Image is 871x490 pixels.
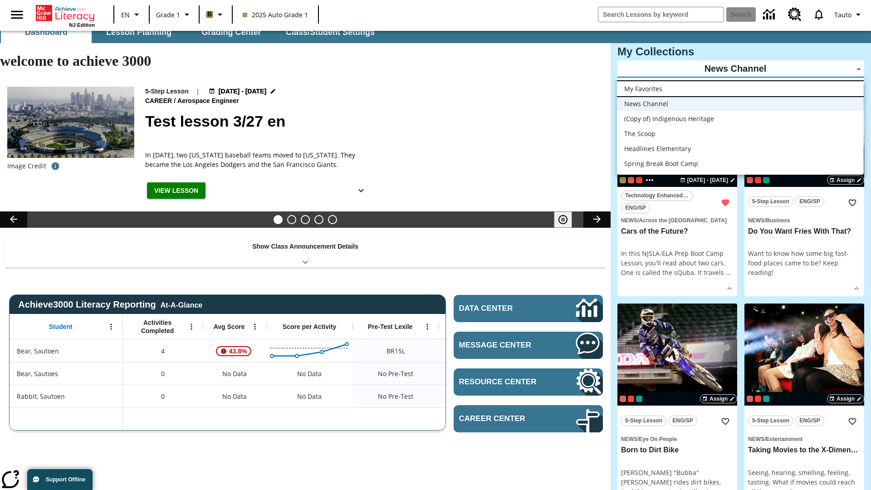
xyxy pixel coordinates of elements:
[617,141,864,156] li: Headlines Elementary
[617,96,864,111] li: News Channel
[617,126,864,141] li: The Scoop
[617,156,864,171] li: Spring Break Boot Camp
[617,111,864,126] li: (Copy of) Indigenous Heritage
[617,81,864,96] li: My Favorites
